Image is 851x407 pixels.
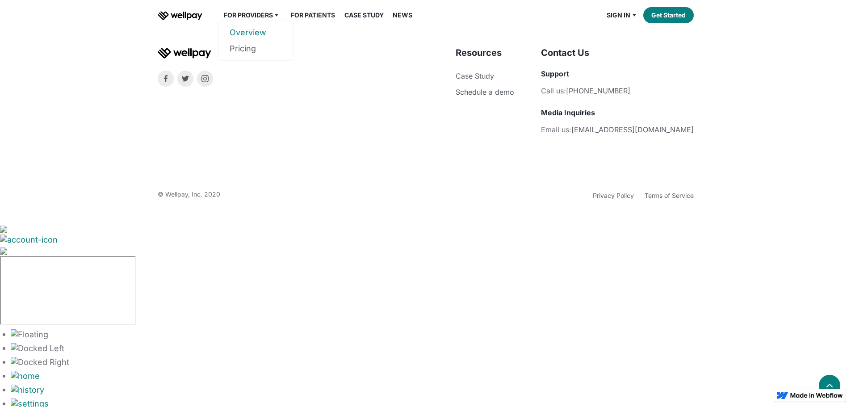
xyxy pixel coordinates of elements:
nav: For Providers [218,21,294,61]
img: History [11,385,44,395]
a: Terms of Service [645,192,694,199]
a: [PHONE_NUMBER] [566,86,630,95]
img: Floating [11,329,48,340]
h4: Resources [456,47,514,59]
img: Docked Left [11,343,64,354]
a: Overview [230,25,283,41]
a: For Patients [285,10,340,21]
a: Case Study [456,71,494,80]
h5: Support [541,69,694,79]
div: For Providers [224,10,273,21]
a: [EMAIL_ADDRESS][DOMAIN_NAME] [571,125,694,134]
a: News [387,10,418,21]
div: For Providers [218,10,286,21]
a: Case Study [339,10,389,21]
div: © Wellpay, Inc. 2020 [158,190,220,201]
h5: Media Inquiries [541,108,694,117]
a: home [158,10,202,21]
h4: Contact Us [541,47,694,59]
img: Made in Webflow [790,393,843,398]
a: Privacy Policy [593,192,634,199]
a: Schedule a demo [456,88,514,97]
img: Home [11,371,40,382]
img: Docked Right [11,357,69,368]
a: Get Started [643,7,694,23]
div: Sign in [601,10,643,21]
a: Pricing [230,41,283,57]
li: Call us: [541,84,694,97]
div: Sign in [607,10,630,21]
li: Email us: [541,123,694,136]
